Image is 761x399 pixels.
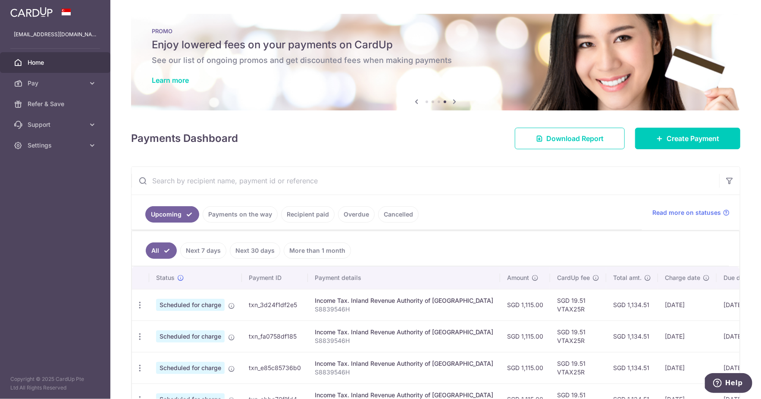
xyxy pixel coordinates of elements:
span: Create Payment [667,133,719,144]
td: txn_e85c85736b0 [242,352,308,383]
a: Upcoming [145,206,199,223]
span: Scheduled for charge [156,299,225,311]
p: [EMAIL_ADDRESS][DOMAIN_NAME] [14,30,97,39]
a: Recipient paid [281,206,335,223]
th: Payment ID [242,267,308,289]
h5: Enjoy lowered fees on your payments on CardUp [152,38,720,52]
a: Next 30 days [230,242,280,259]
span: Total amt. [613,273,642,282]
p: S8839546H [315,305,493,314]
span: Scheduled for charge [156,330,225,342]
p: S8839546H [315,336,493,345]
td: SGD 1,115.00 [500,320,550,352]
span: Pay [28,79,85,88]
span: Support [28,120,85,129]
td: txn_fa0758df185 [242,320,308,352]
a: Create Payment [635,128,740,149]
td: SGD 1,115.00 [500,352,550,383]
span: Status [156,273,175,282]
td: [DATE] [658,320,717,352]
td: SGD 1,134.51 [606,320,658,352]
td: [DATE] [658,352,717,383]
div: Income Tax. Inland Revenue Authority of [GEOGRAPHIC_DATA] [315,296,493,305]
td: SGD 1,134.51 [606,352,658,383]
td: SGD 19.51 VTAX25R [550,352,606,383]
span: Read more on statuses [652,208,721,217]
td: txn_3d24f1df2e5 [242,289,308,320]
span: Amount [507,273,529,282]
a: All [146,242,177,259]
a: Download Report [515,128,625,149]
a: Learn more [152,76,189,85]
div: Income Tax. Inland Revenue Authority of [GEOGRAPHIC_DATA] [315,359,493,368]
h4: Payments Dashboard [131,131,238,146]
span: Scheduled for charge [156,362,225,374]
a: Read more on statuses [652,208,730,217]
td: SGD 1,134.51 [606,289,658,320]
td: SGD 19.51 VTAX25R [550,289,606,320]
p: S8839546H [315,368,493,377]
iframe: Opens a widget where you can find more information [705,373,752,395]
td: [DATE] [658,289,717,320]
td: SGD 19.51 VTAX25R [550,320,606,352]
span: Refer & Save [28,100,85,108]
a: Cancelled [378,206,419,223]
span: Charge date [665,273,700,282]
a: More than 1 month [284,242,351,259]
td: SGD 1,115.00 [500,289,550,320]
span: CardUp fee [557,273,590,282]
p: PROMO [152,28,720,35]
img: CardUp [10,7,53,17]
input: Search by recipient name, payment id or reference [132,167,719,195]
span: Settings [28,141,85,150]
a: Next 7 days [180,242,226,259]
span: Home [28,58,85,67]
span: Download Report [546,133,604,144]
h6: See our list of ongoing promos and get discounted fees when making payments [152,55,720,66]
span: Due date [723,273,749,282]
a: Overdue [338,206,375,223]
div: Income Tax. Inland Revenue Authority of [GEOGRAPHIC_DATA] [315,328,493,336]
img: Latest Promos banner [131,14,740,110]
a: Payments on the way [203,206,278,223]
th: Payment details [308,267,500,289]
